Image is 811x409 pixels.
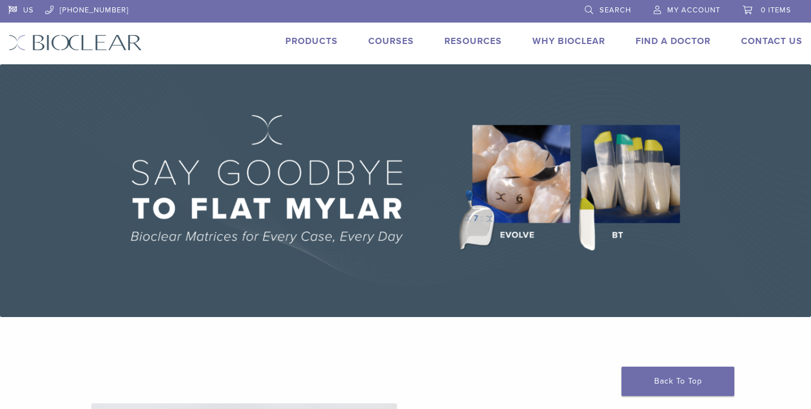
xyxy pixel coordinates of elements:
[636,36,711,47] a: Find A Doctor
[741,36,803,47] a: Contact Us
[444,36,502,47] a: Resources
[761,6,791,15] span: 0 items
[368,36,414,47] a: Courses
[622,367,734,396] a: Back To Top
[532,36,605,47] a: Why Bioclear
[285,36,338,47] a: Products
[8,34,142,51] img: Bioclear
[600,6,631,15] span: Search
[667,6,720,15] span: My Account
